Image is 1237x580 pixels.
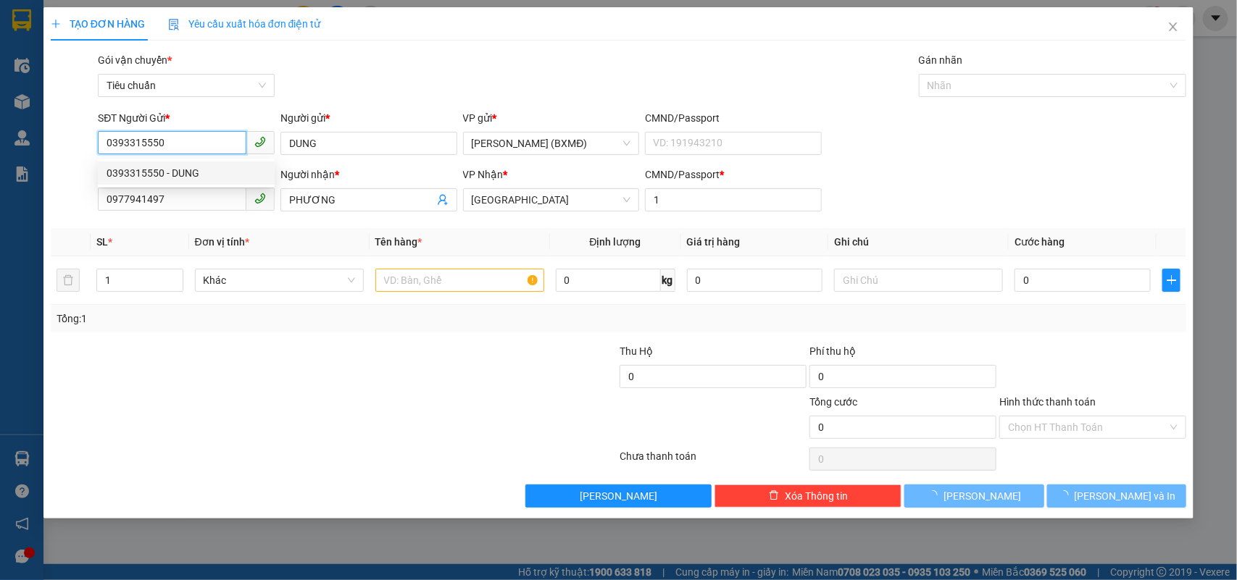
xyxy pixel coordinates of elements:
[1047,484,1186,508] button: [PERSON_NAME] và In
[168,19,180,30] img: icon
[280,167,457,182] div: Người nhận
[1015,236,1065,248] span: Cước hàng
[525,484,712,508] button: [PERSON_NAME]
[661,269,675,292] span: kg
[687,269,823,292] input: 0
[687,236,741,248] span: Giá trị hàng
[944,488,1021,504] span: [PERSON_NAME]
[590,236,641,248] span: Định lượng
[195,236,249,248] span: Đơn vị tính
[715,484,901,508] button: deleteXóa Thông tin
[138,62,286,83] div: 0372565530
[919,54,963,66] label: Gán nhãn
[12,62,128,80] div: LỢI
[57,311,478,327] div: Tổng: 1
[1059,490,1075,500] span: loading
[254,136,266,148] span: phone
[138,12,173,28] span: Nhận:
[12,80,128,100] div: 0918706263
[620,345,653,357] span: Thu Hộ
[138,83,286,100] div: 1
[57,269,80,292] button: delete
[98,54,172,66] span: Gói vận chuyển
[138,45,286,62] div: LINH
[98,161,275,185] div: 0393315550 - DUNG
[645,110,822,126] div: CMND/Passport
[96,236,108,248] span: SL
[809,343,996,365] div: Phí thu hộ
[834,269,1003,292] input: Ghi Chú
[138,12,286,45] div: [GEOGRAPHIC_DATA]
[1167,21,1179,33] span: close
[580,488,657,504] span: [PERSON_NAME]
[472,133,631,154] span: Hồ Chí Minh (BXMĐ)
[828,228,1009,256] th: Ghi chú
[51,19,61,29] span: plus
[107,75,266,96] span: Tiêu chuẩn
[51,18,145,30] span: TẠO ĐƠN HÀNG
[1153,7,1194,48] button: Close
[999,396,1096,408] label: Hình thức thanh toán
[619,448,809,474] div: Chưa thanh toán
[1163,274,1180,286] span: plus
[785,488,848,504] span: Xóa Thông tin
[204,269,355,291] span: Khác
[472,189,631,211] span: Tuy Hòa
[463,110,640,126] div: VP gửi
[107,165,266,181] div: 0393315550 - DUNG
[375,269,544,292] input: VD: Bàn, Ghế
[12,12,35,28] span: Gửi:
[1075,488,1176,504] span: [PERSON_NAME] và In
[254,193,266,204] span: phone
[437,194,449,206] span: user-add
[645,167,822,182] div: CMND/Passport
[168,18,321,30] span: Yêu cầu xuất hóa đơn điện tử
[1162,269,1180,292] button: plus
[375,236,422,248] span: Tên hàng
[12,12,128,62] div: [PERSON_NAME] (BXMĐ)
[280,110,457,126] div: Người gửi
[809,396,857,408] span: Tổng cước
[98,110,275,126] div: SĐT Người Gửi
[463,169,504,180] span: VP Nhận
[928,490,944,500] span: loading
[769,490,779,502] span: delete
[904,484,1044,508] button: [PERSON_NAME]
